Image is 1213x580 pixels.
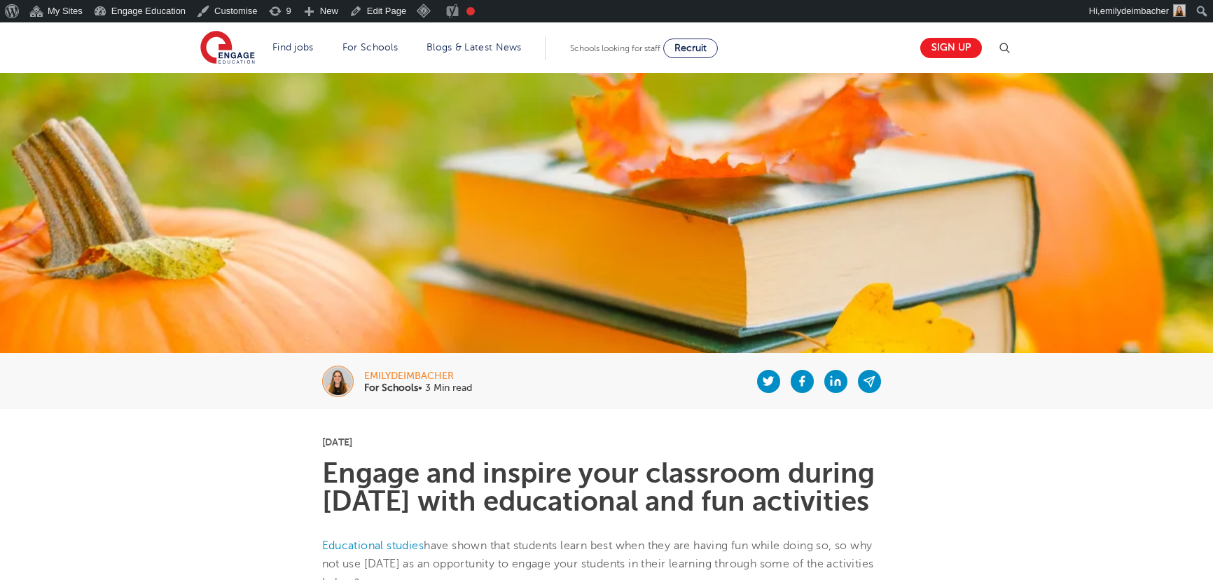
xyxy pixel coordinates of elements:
a: For Schools [342,42,398,53]
a: Blogs & Latest News [427,42,522,53]
a: Find jobs [272,42,314,53]
a: Sign up [920,38,982,58]
h1: Engage and inspire your classroom during [DATE] with educational and fun activities [322,460,892,516]
span: Schools looking for staff [570,43,660,53]
a: Recruit [663,39,718,58]
div: emilydeimbacher [364,371,472,381]
p: [DATE] [322,437,892,447]
span: Recruit [674,43,707,53]
a: Educational studies [322,539,424,552]
b: For Schools [364,382,418,393]
span: emilydeimbacher [1100,6,1169,16]
p: • 3 Min read [364,383,472,393]
img: Engage Education [200,31,255,66]
div: Focus keyphrase not set [466,7,475,15]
